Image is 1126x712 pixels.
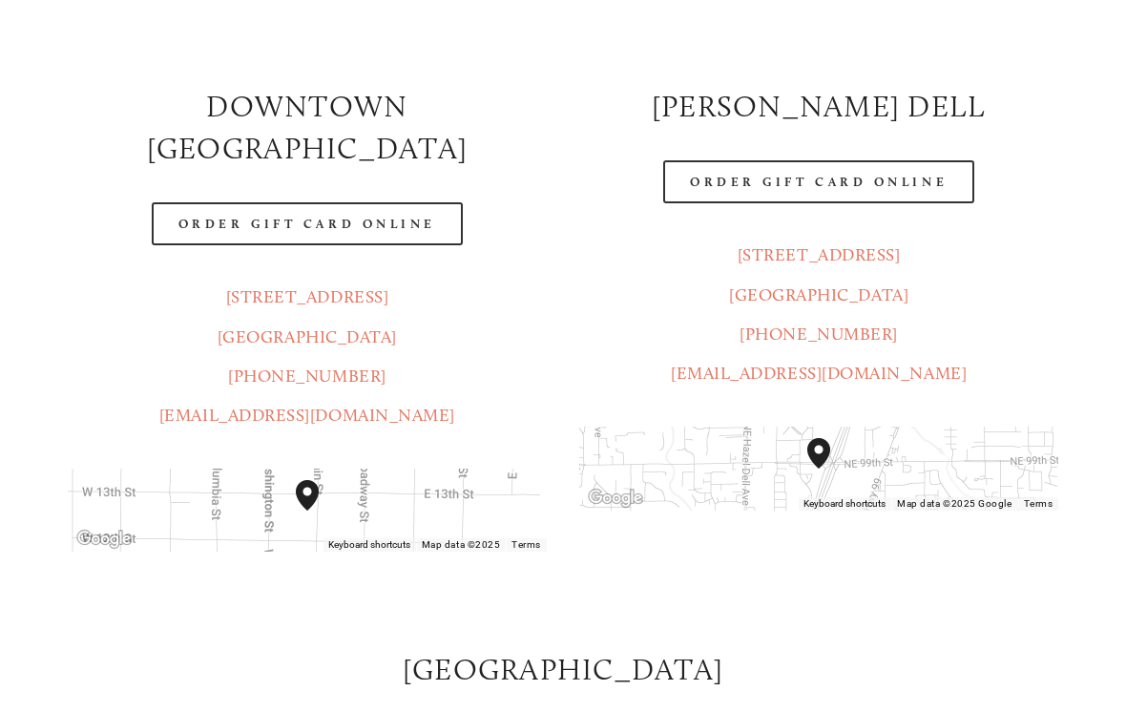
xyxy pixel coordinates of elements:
button: Keyboard shortcuts [328,538,410,552]
a: Order Gift Card Online [663,160,974,203]
h2: Downtown [GEOGRAPHIC_DATA] [68,86,547,170]
a: Open this area in Google Maps (opens a new window) [73,527,136,552]
img: Google [584,486,647,511]
a: Open this area in Google Maps (opens a new window) [584,486,647,511]
a: [EMAIL_ADDRESS][DOMAIN_NAME] [159,405,455,426]
img: Google [73,527,136,552]
button: Keyboard shortcuts [803,497,886,511]
div: Amaro's Table 1220 Main Street vancouver, United States [288,472,349,549]
div: Amaro's Table 816 Northeast 98th Circle Vancouver, WA, 98665, United States [800,430,861,507]
a: [GEOGRAPHIC_DATA] [729,284,908,305]
a: [PHONE_NUMBER] [228,366,386,387]
a: [PHONE_NUMBER] [740,324,898,345]
a: [STREET_ADDRESS][GEOGRAPHIC_DATA] [218,286,397,346]
a: [STREET_ADDRESS] [738,244,901,265]
a: [EMAIL_ADDRESS][DOMAIN_NAME] [671,363,967,384]
a: Terms [511,539,541,550]
span: Map data ©2025 Google [897,498,1011,509]
a: Terms [1024,498,1053,509]
h2: [GEOGRAPHIC_DATA] [68,649,1058,691]
span: Map data ©2025 [422,539,501,550]
a: Order Gift Card Online [152,202,463,245]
